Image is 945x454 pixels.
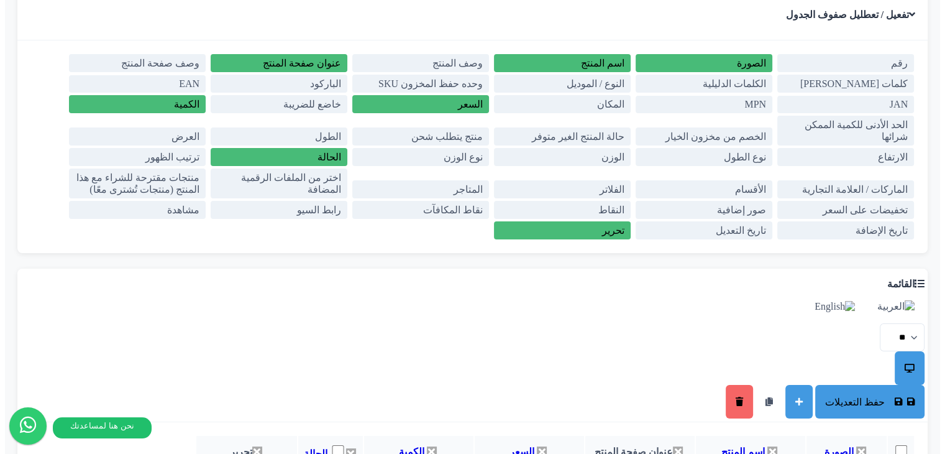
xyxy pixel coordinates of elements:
img: English [815,301,855,312]
label: تحرير [494,221,631,239]
label: رابط السيو [211,201,347,219]
label: الحالة [211,148,347,166]
label: الكلمات الدليلية [636,75,772,93]
label: المتاجر [352,180,489,198]
label: وصف المنتج [352,54,489,72]
label: اسم المنتج [494,54,631,72]
label: تاريخ التعديل [636,221,772,239]
label: الحد الأدنى للكمية الممكن شرائها [777,116,914,146]
label: وصف صفحة المنتج [69,54,206,72]
label: الخصم من مخزون الخيار [636,127,772,146]
label: الأقسام [636,180,772,198]
img: العربية [877,300,915,312]
label: عنوان صفحة المنتج [211,54,347,72]
label: منتج يتطلب شحن [352,127,489,146]
label: السعر [352,95,489,113]
label: العرض [69,127,206,146]
label: النقاط [494,201,631,219]
label: خاضع للضريبة [211,95,347,113]
label: ترتيب الظهور [69,148,206,166]
label: النوع / الموديل [494,75,631,93]
label: الماركات / العلامة التجارية [777,180,914,198]
label: تخفيضات على السعر [777,201,914,219]
label: JAN [777,96,914,113]
label: وحده حفظ المخزون SKU [352,75,489,93]
label: MPN [636,96,772,113]
label: مشاهدة [69,201,206,219]
label: الباركود [211,75,347,93]
label: نقاط المكافآت [352,201,489,219]
label: نوع الوزن [352,148,489,166]
label: EAN [69,75,206,93]
label: المكان [494,95,631,113]
label: الارتفاع [777,148,914,166]
label: اختر من الملفات الرقمية المضافة [211,169,347,198]
label: رقم [777,54,914,72]
label: منتجات مقترحة للشراء مع هذا المنتج (منتجات تُشترى معًا) [69,169,206,198]
label: تاريخ الإضافة [777,221,914,239]
label: نوع الطول [636,148,772,166]
label: حالة المنتج الغير متوفر [494,127,631,146]
label: الطول [211,127,347,146]
label: الوزن [494,148,631,166]
label: صور إضافية [636,201,772,219]
label: كلمات [PERSON_NAME] [777,75,914,93]
label: الفلاتر [494,180,631,198]
h3: القائمة [21,278,924,290]
label: الصورة [636,54,772,72]
h3: تفعيل / تعطليل صفوف الجدول [30,9,915,21]
label: الكمية [69,95,206,113]
a: حفظ التعديلات [815,385,924,419]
